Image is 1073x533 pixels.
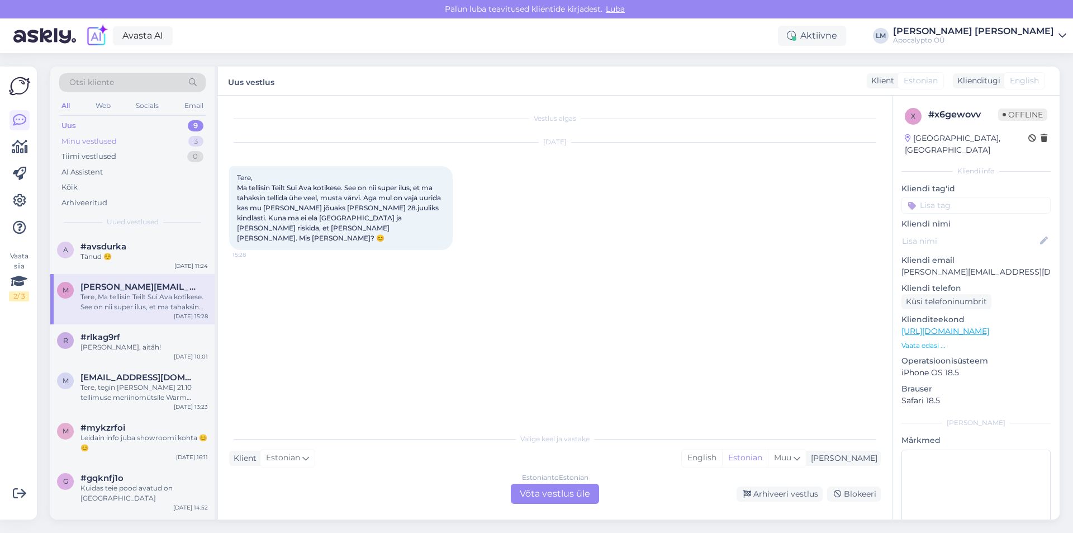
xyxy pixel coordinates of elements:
div: Küsi telefoninumbrit [901,294,991,309]
span: #mykzrfoi [80,423,125,433]
div: Arhiveeritud [61,197,107,209]
p: Klienditeekond [901,314,1051,326]
div: 2 / 3 [9,291,29,301]
span: #gqknfj1o [80,473,124,483]
div: Estonian [722,450,768,466]
div: 3 [188,136,203,147]
div: Arhiveeri vestlus [737,487,823,502]
span: Uued vestlused [107,217,159,227]
span: English [1010,75,1039,87]
div: [DATE] 13:23 [174,403,208,411]
span: marikatapasia@gmail.com [80,372,197,383]
div: Blokeeri [827,487,881,502]
span: Offline [998,109,1047,121]
input: Lisa nimi [902,235,1038,247]
a: [PERSON_NAME] [PERSON_NAME]Apocalypto OÜ [893,27,1066,45]
div: Leidain info juba showroomi kohta 😊😊 [80,433,208,453]
p: Märkmed [901,435,1051,446]
div: [DATE] [229,137,881,147]
div: Kliendi info [901,166,1051,176]
div: Tere, tegin [PERSON_NAME] 21.10 tellimuse meriinomütsile Warm Taupe, kas saaksin selle ümber vahe... [80,383,208,403]
div: Estonian to Estonian [522,473,588,483]
div: Uus [61,120,76,131]
div: 0 [187,151,203,162]
p: iPhone OS 18.5 [901,367,1051,379]
img: explore-ai [85,24,108,48]
div: Klient [229,452,257,464]
span: 15:28 [232,251,274,259]
span: m [63,427,69,435]
span: margit.valdmann@gmail.com [80,282,197,292]
div: Tänud ☺️ [80,252,208,262]
div: Apocalypto OÜ [893,36,1054,45]
p: Kliendi nimi [901,218,1051,230]
p: Kliendi telefon [901,282,1051,294]
div: [PERSON_NAME] [PERSON_NAME] [893,27,1054,36]
div: [GEOGRAPHIC_DATA], [GEOGRAPHIC_DATA] [905,133,1028,156]
span: #rlkag9rf [80,332,120,342]
div: Vestlus algas [229,114,881,124]
input: Lisa tag [901,197,1051,214]
span: Estonian [904,75,938,87]
p: [PERSON_NAME][EMAIL_ADDRESS][DOMAIN_NAME] [901,266,1051,278]
span: a [63,246,68,254]
p: Kliendi email [901,254,1051,266]
span: g [63,477,68,485]
div: 9 [188,120,203,131]
div: [DATE] 10:01 [174,352,208,361]
div: [DATE] 16:11 [176,453,208,461]
div: [DATE] 15:28 [174,312,208,320]
span: Estonian [266,452,300,464]
span: Luba [602,4,628,14]
div: [PERSON_NAME], aitäh! [80,342,208,352]
div: [DATE] 11:24 [174,262,208,270]
p: Vaata edasi ... [901,341,1051,351]
span: m [63,376,69,385]
span: Otsi kliente [69,77,114,88]
div: Klienditugi [953,75,1000,87]
div: [PERSON_NAME] [806,452,877,464]
div: LM [873,28,889,44]
div: [PERSON_NAME] [901,418,1051,428]
div: Aktiivne [778,26,846,46]
img: Askly Logo [9,76,30,97]
div: Võta vestlus üle [511,484,599,504]
span: Tere, Ma tellisin Teilt Sui Ava kotikese. See on nii super ilus, et ma tahaksin tellida ühe veel,... [237,173,443,242]
div: AI Assistent [61,167,103,178]
p: Brauser [901,383,1051,395]
span: r [63,336,68,345]
div: Valige keel ja vastake [229,434,881,444]
div: Tere, Ma tellisin Teilt Sui Ava kotikese. See on nii super ilus, et ma tahaksin tellida ühe veel,... [80,292,208,312]
p: Kliendi tag'id [901,183,1051,195]
div: English [682,450,722,466]
div: Email [182,98,206,113]
div: [DATE] 14:52 [173,503,208,512]
a: Avasta AI [113,26,173,45]
p: Operatsioonisüsteem [901,355,1051,367]
div: Kuidas teie pood avatud on [GEOGRAPHIC_DATA] [80,483,208,503]
span: m [63,286,69,294]
label: Uus vestlus [228,73,274,88]
div: Web [93,98,113,113]
div: Kõik [61,182,78,193]
div: Tiimi vestlused [61,151,116,162]
a: [URL][DOMAIN_NAME] [901,326,989,336]
div: # x6gewovv [928,108,998,121]
div: Vaata siia [9,251,29,301]
div: All [59,98,72,113]
span: Muu [774,452,791,463]
p: Safari 18.5 [901,395,1051,407]
div: Minu vestlused [61,136,117,147]
div: Klient [867,75,894,87]
span: #avsdurka [80,242,126,252]
span: x [911,112,915,120]
div: Socials [134,98,161,113]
